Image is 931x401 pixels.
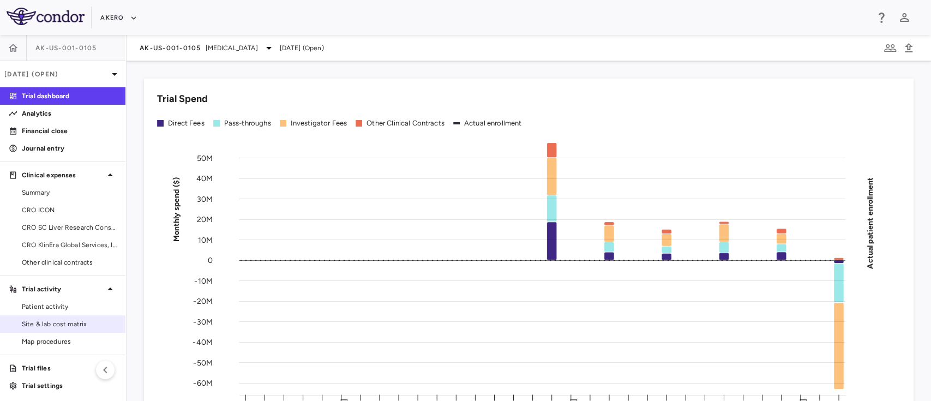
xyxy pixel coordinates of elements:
p: [DATE] (Open) [4,69,108,79]
p: Trial files [22,363,117,373]
tspan: -20M [193,297,213,306]
span: CRO ICON [22,205,117,215]
tspan: 40M [196,174,213,183]
p: Journal entry [22,143,117,153]
div: Pass-throughs [224,118,271,128]
tspan: 0 [208,256,213,265]
span: CRO KlinEra Global Services, Inc [22,240,117,250]
span: [DATE] (Open) [280,43,324,53]
div: Actual enrollment [464,118,522,128]
h6: Trial Spend [157,92,208,106]
tspan: 50M [197,153,213,163]
p: Financial close [22,126,117,136]
p: Analytics [22,109,117,118]
div: Direct Fees [168,118,205,128]
tspan: -30M [193,317,213,326]
tspan: 10M [198,235,213,244]
span: Summary [22,188,117,197]
tspan: -40M [193,338,213,347]
tspan: -60M [193,379,213,388]
span: AK-US-001-0105 [140,44,201,52]
span: Site & lab cost matrix [22,319,117,329]
tspan: 30M [197,194,213,204]
span: CRO SC Liver Research Consortium LLC [22,223,117,232]
p: Trial activity [22,284,104,294]
div: Investigator Fees [291,118,347,128]
span: Map procedures [22,337,117,346]
img: logo-full-SnFGN8VE.png [7,8,85,25]
p: Clinical expenses [22,170,104,180]
tspan: Monthly spend ($) [172,177,181,242]
span: Other clinical contracts [22,258,117,267]
span: [MEDICAL_DATA] [206,43,258,53]
div: Other Clinical Contracts [367,118,445,128]
tspan: -10M [194,276,213,285]
tspan: -50M [193,358,213,367]
tspan: Actual patient enrollment [866,177,875,268]
span: AK-US-001-0105 [35,44,97,52]
button: Akero [100,9,137,27]
span: Patient activity [22,302,117,312]
tspan: 20M [197,215,213,224]
p: Trial settings [22,381,117,391]
p: Trial dashboard [22,91,117,101]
